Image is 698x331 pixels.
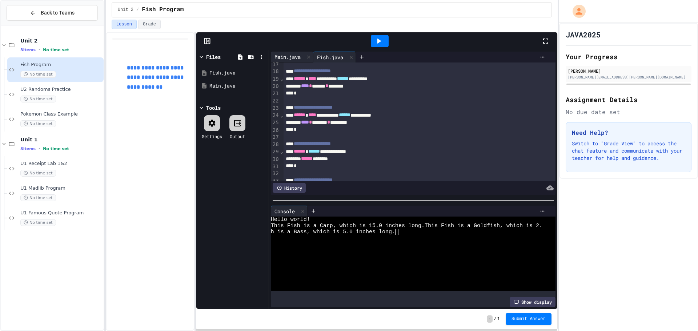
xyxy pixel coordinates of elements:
div: Console [271,207,298,215]
h1: JAVA2025 [566,29,601,40]
span: No time set [20,96,56,102]
span: • [39,146,40,152]
div: 19 [271,76,280,83]
div: 30 [271,156,280,163]
div: 26 [271,127,280,134]
div: [PERSON_NAME] [568,68,689,74]
div: 20 [271,83,280,90]
div: Fish.java [313,52,356,62]
span: No time set [20,219,56,226]
span: 3 items [20,146,36,151]
div: 21 [271,90,280,97]
span: Fish Program [142,5,184,14]
div: 29 [271,148,280,156]
h2: Assignment Details [566,94,691,105]
div: 22 [271,97,280,105]
span: No time set [20,120,56,127]
span: U1 Madlib Program [20,185,102,191]
button: Submit Answer [506,313,551,325]
div: Settings [202,133,222,140]
button: Grade [138,20,161,29]
span: h is a Bass, which is 5.0 inches long. [271,229,395,235]
div: My Account [565,3,587,20]
div: Show display [510,297,555,307]
div: Main.java [209,82,266,90]
span: This Fish is a Carp, which is 15.0 inches long.This Fish is a Goldfish, which is 2. [271,223,542,229]
span: Fish Program [20,62,102,68]
span: No time set [20,71,56,78]
button: Lesson [112,20,137,29]
span: 3 items [20,48,36,52]
h3: Need Help? [572,128,685,137]
span: No time set [20,194,56,201]
span: Back to Teams [41,9,75,17]
div: 32 [271,170,280,177]
div: 27 [271,134,280,141]
span: • [39,47,40,53]
span: / [494,316,497,322]
div: 33 [271,177,280,185]
div: 31 [271,163,280,170]
div: [PERSON_NAME][EMAIL_ADDRESS][PERSON_NAME][DOMAIN_NAME] [568,74,689,80]
span: Unit 2 [118,7,133,13]
span: No time set [43,146,69,151]
span: Unit 2 [20,37,102,44]
span: Fold line [280,76,284,82]
span: No time set [20,170,56,177]
span: Fold line [280,112,284,118]
span: Hello world! [271,217,310,223]
button: Back to Teams [7,5,98,21]
div: 24 [271,112,280,119]
h2: Your Progress [566,52,691,62]
div: Fish.java [209,69,266,77]
span: U2 Randoms Practice [20,86,102,93]
span: 1 [497,316,500,322]
div: History [273,183,306,193]
div: 17 [271,61,280,68]
span: Unit 1 [20,136,102,143]
div: Fish.java [313,53,347,61]
div: Tools [206,104,221,112]
span: - [487,315,492,323]
div: 18 [271,68,280,75]
span: U1 Receipt Lab 1&2 [20,161,102,167]
span: Pokemon Class Example [20,111,102,117]
div: Main.java [271,52,313,62]
div: 25 [271,119,280,126]
span: No time set [43,48,69,52]
span: U1 Famous Quote Program [20,210,102,216]
div: No due date set [566,108,691,116]
div: Console [271,206,308,217]
div: 23 [271,105,280,112]
span: Submit Answer [512,316,546,322]
div: 28 [271,141,280,148]
div: Output [230,133,245,140]
p: Switch to "Grade View" to access the chat feature and communicate with your teacher for help and ... [572,140,685,162]
span: Fold line [280,149,284,154]
div: Main.java [271,53,304,61]
div: Files [206,53,221,61]
span: / [136,7,139,13]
